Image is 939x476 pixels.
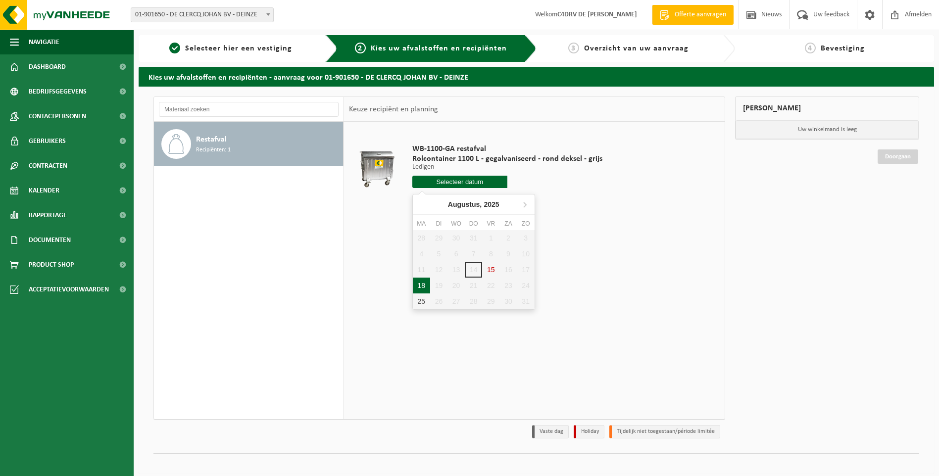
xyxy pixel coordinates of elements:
[532,425,569,438] li: Vaste dag
[412,176,507,188] input: Selecteer datum
[144,43,318,54] a: 1Selecteer hier een vestiging
[574,425,604,438] li: Holiday
[735,96,919,120] div: [PERSON_NAME]
[154,122,344,166] button: Restafval Recipiënten: 1
[482,219,499,229] div: vr
[413,219,430,229] div: ma
[29,30,59,54] span: Navigatie
[196,145,231,155] span: Recipiënten: 1
[736,120,919,139] p: Uw winkelmand is leeg
[484,201,499,208] i: 2025
[344,97,443,122] div: Keuze recipiënt en planning
[444,196,503,212] div: Augustus,
[29,203,67,228] span: Rapportage
[412,154,602,164] span: Rolcontainer 1100 L - gegalvaniseerd - rond deksel - grijs
[557,11,637,18] strong: C4DRV DE [PERSON_NAME]
[568,43,579,53] span: 3
[185,45,292,52] span: Selecteer hier een vestiging
[609,425,720,438] li: Tijdelijk niet toegestaan/période limitée
[430,219,447,229] div: di
[29,252,74,277] span: Product Shop
[413,293,430,309] div: 25
[29,277,109,302] span: Acceptatievoorwaarden
[447,219,465,229] div: wo
[159,102,339,117] input: Materiaal zoeken
[413,278,430,293] div: 18
[139,67,934,86] h2: Kies uw afvalstoffen en recipiënten - aanvraag voor 01-901650 - DE CLERCQ JOHAN BV - DEINZE
[371,45,507,52] span: Kies uw afvalstoffen en recipiënten
[805,43,816,53] span: 4
[196,134,227,145] span: Restafval
[499,219,517,229] div: za
[169,43,180,53] span: 1
[584,45,689,52] span: Overzicht van uw aanvraag
[672,10,729,20] span: Offerte aanvragen
[29,129,66,153] span: Gebruikers
[412,144,602,154] span: WB-1100-GA restafval
[517,219,535,229] div: zo
[465,219,482,229] div: do
[878,149,918,164] a: Doorgaan
[29,178,59,203] span: Kalender
[821,45,865,52] span: Bevestiging
[131,8,273,22] span: 01-901650 - DE CLERCQ JOHAN BV - DEINZE
[29,54,66,79] span: Dashboard
[29,228,71,252] span: Documenten
[652,5,734,25] a: Offerte aanvragen
[29,153,67,178] span: Contracten
[412,164,602,171] p: Ledigen
[29,104,86,129] span: Contactpersonen
[355,43,366,53] span: 2
[131,7,274,22] span: 01-901650 - DE CLERCQ JOHAN BV - DEINZE
[29,79,87,104] span: Bedrijfsgegevens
